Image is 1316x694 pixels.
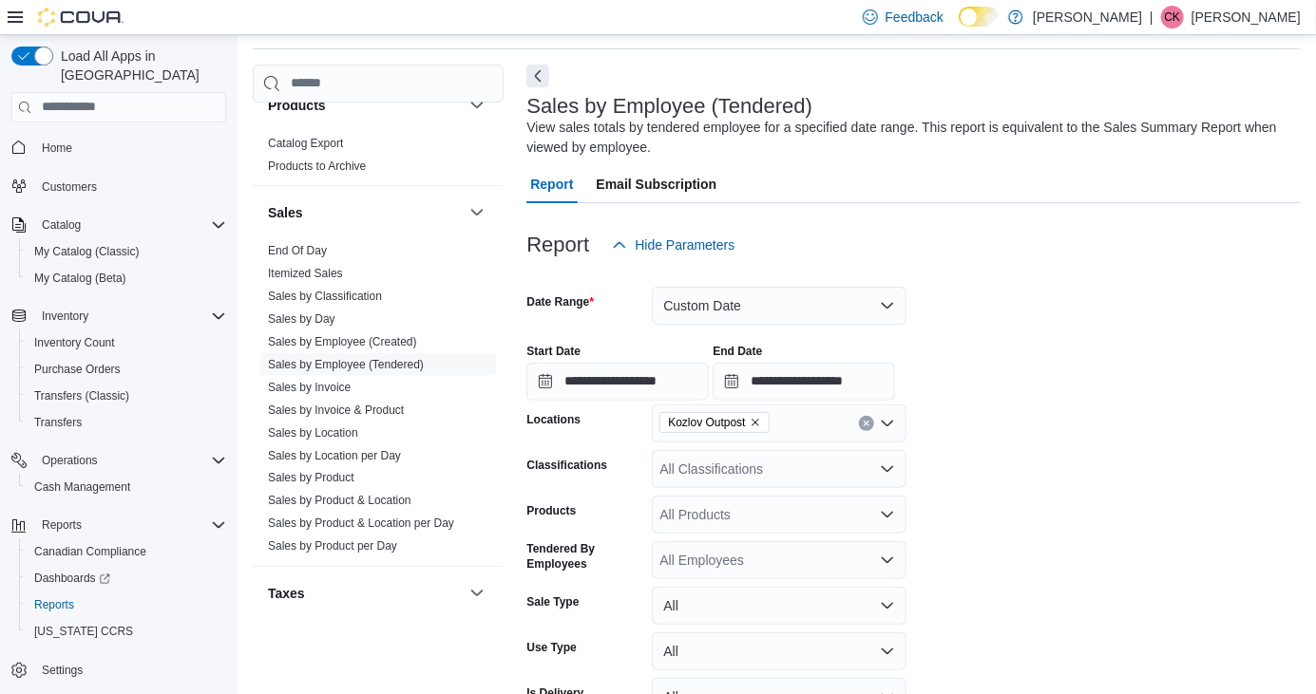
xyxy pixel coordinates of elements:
[268,243,327,258] span: End Of Day
[1192,6,1301,28] p: [PERSON_NAME]
[268,517,454,531] a: Sales by Product & Location per Day
[959,27,960,28] span: Dark Mode
[19,591,234,618] button: Reports
[268,584,305,603] h3: Taxes
[42,179,97,195] span: Customers
[34,136,226,159] span: Home
[42,517,82,533] span: Reports
[19,238,234,265] button: My Catalog (Classic)
[42,309,88,324] span: Inventory
[27,593,226,616] span: Reports
[27,411,226,434] span: Transfers
[42,217,81,233] span: Catalog
[19,618,234,645] button: [US_STATE] CCRS
[34,597,74,612] span: Reports
[27,540,226,563] span: Canadian Compliance
[268,96,326,115] h3: Products
[4,656,234,684] button: Settings
[880,553,895,568] button: Open list of options
[27,240,147,263] a: My Catalog (Classic)
[668,413,745,432] span: Kozlov Outpost
[526,412,581,427] label: Locations
[19,356,234,383] button: Purchase Orders
[42,141,72,156] span: Home
[4,173,234,200] button: Customers
[268,159,366,174] span: Products to Archive
[27,620,141,643] a: [US_STATE] CCRS
[268,448,401,463] span: Sales by Location per Day
[4,447,234,474] button: Operations
[268,136,343,151] span: Catalog Export
[27,540,154,563] a: Canadian Compliance
[19,409,234,436] button: Transfers
[27,385,137,407] a: Transfers (Classic)
[268,334,417,349] span: Sales by Employee (Created)
[34,214,226,236] span: Catalog
[268,311,335,327] span: Sales by Day
[27,620,226,643] span: Washington CCRS
[34,335,115,350] span: Inventory Count
[27,476,138,498] a: Cash Management
[253,239,504,566] div: Sales
[34,659,90,682] a: Settings
[526,95,812,118] h3: Sales by Employee (Tendered)
[27,411,89,434] a: Transfers
[526,458,607,473] label: Classifications
[4,512,234,538] button: Reports
[268,203,303,222] h3: Sales
[1033,6,1142,28] p: [PERSON_NAME]
[268,426,358,440] a: Sales by Location
[34,479,130,495] span: Cash Management
[268,425,358,441] span: Sales by Location
[526,640,576,655] label: Use Type
[1150,6,1154,28] p: |
[886,8,944,27] span: Feedback
[268,159,366,173] a: Products to Archive
[268,335,417,348] a: Sales by Employee (Created)
[268,403,404,417] a: Sales by Invoice & Product
[34,449,226,472] span: Operations
[268,381,351,394] a: Sales by Invoice
[268,289,382,304] span: Sales by Classification
[19,565,234,591] a: Dashboards
[466,582,488,605] button: Taxes
[526,594,579,610] label: Sale Type
[34,271,126,286] span: My Catalog (Beta)
[34,388,129,403] span: Transfers (Classic)
[268,584,462,603] button: Taxes
[34,658,226,682] span: Settings
[268,267,343,280] a: Itemized Sales
[268,494,411,509] span: Sales by Product & Location
[268,403,404,418] span: Sales by Invoice & Product
[42,453,98,468] span: Operations
[526,344,581,359] label: Start Date
[34,571,110,586] span: Dashboards
[268,266,343,281] span: Itemized Sales
[19,329,234,356] button: Inventory Count
[27,331,226,354] span: Inventory Count
[268,357,424,372] span: Sales by Employee (Tendered)
[526,363,709,401] input: Press the down key to open a popover containing a calendar.
[859,416,874,431] button: Clear input
[659,412,769,433] span: Kozlov Outpost
[268,471,354,486] span: Sales by Product
[880,461,895,477] button: Open list of options
[27,385,226,407] span: Transfers (Classic)
[27,567,226,590] span: Dashboards
[27,240,226,263] span: My Catalog (Classic)
[34,514,89,536] button: Reports
[27,567,118,590] a: Dashboards
[268,516,454,532] span: Sales by Product & Location per Day
[750,417,761,428] button: Remove Kozlov Outpost from selection in this group
[34,305,226,328] span: Inventory
[713,363,895,401] input: Press the down key to open a popover containing a calendar.
[34,362,121,377] span: Purchase Orders
[27,593,82,616] a: Reports
[27,358,226,381] span: Purchase Orders
[34,244,140,259] span: My Catalog (Classic)
[19,538,234,565] button: Canadian Compliance
[4,303,234,329] button: Inventory
[34,175,226,198] span: Customers
[34,449,105,472] button: Operations
[526,65,549,87] button: Next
